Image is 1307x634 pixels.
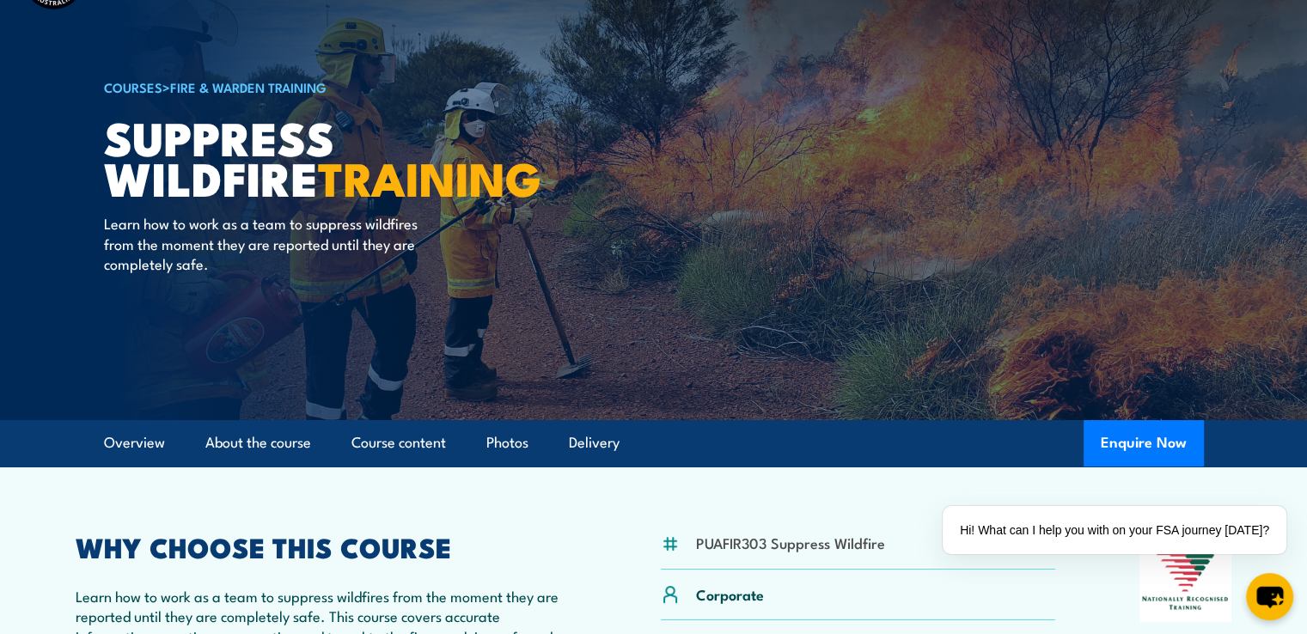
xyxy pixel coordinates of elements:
[104,117,528,197] h1: Suppress Wildfire
[696,584,764,604] p: Corporate
[104,76,528,97] h6: >
[76,534,577,558] h2: WHY CHOOSE THIS COURSE
[104,77,162,96] a: COURSES
[696,533,885,552] li: PUAFIR303 Suppress Wildfire
[1084,420,1204,466] button: Enquire Now
[569,420,620,466] a: Delivery
[486,420,528,466] a: Photos
[943,506,1286,554] div: Hi! What can I help you with on your FSA journey [DATE]?
[104,213,418,273] p: Learn how to work as a team to suppress wildfires from the moment they are reported until they ar...
[1139,534,1232,622] img: Nationally Recognised Training logo.
[351,420,446,466] a: Course content
[318,141,541,212] strong: TRAINING
[170,77,327,96] a: Fire & Warden Training
[1246,573,1293,620] button: chat-button
[104,420,165,466] a: Overview
[205,420,311,466] a: About the course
